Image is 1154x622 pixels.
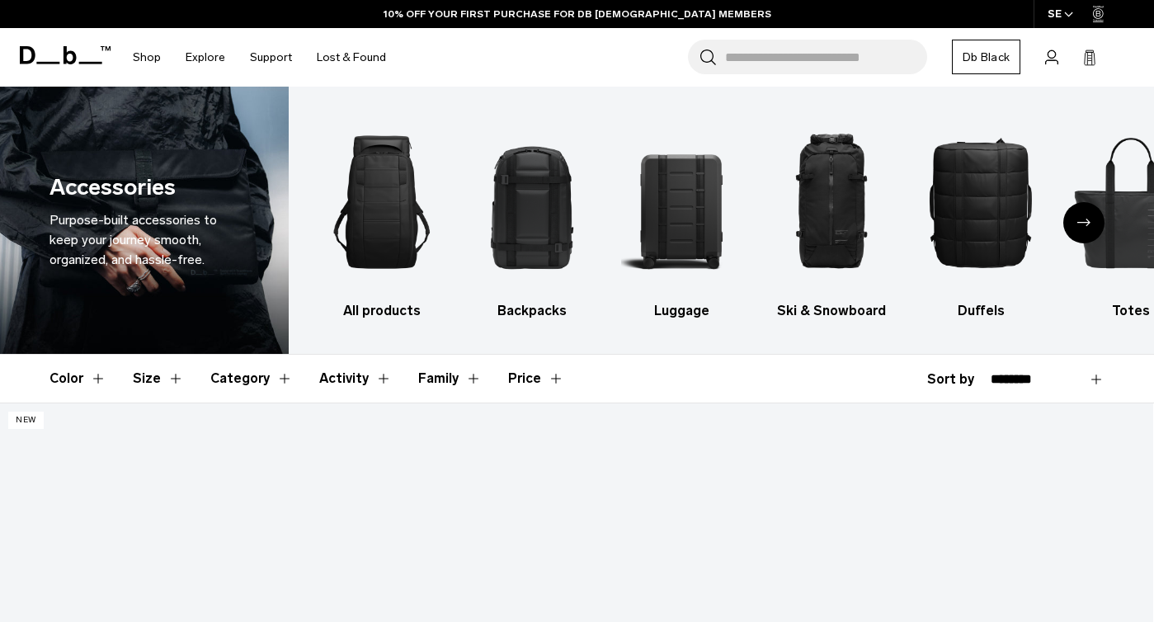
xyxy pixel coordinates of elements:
[621,111,742,293] img: Db
[508,355,564,403] button: Toggle Price
[250,28,292,87] a: Support
[49,355,106,403] button: Toggle Filter
[921,301,1042,321] h3: Duffels
[133,28,161,87] a: Shop
[921,111,1042,321] li: 5 / 10
[952,40,1020,74] a: Db Black
[322,111,443,321] li: 1 / 10
[384,7,771,21] a: 10% OFF YOUR FIRST PURCHASE FOR DB [DEMOGRAPHIC_DATA] MEMBERS
[770,111,892,293] img: Db
[120,28,398,87] nav: Main Navigation
[921,111,1042,293] img: Db
[770,111,892,321] a: Db Ski & Snowboard
[471,301,592,321] h3: Backpacks
[186,28,225,87] a: Explore
[210,355,293,403] button: Toggle Filter
[621,111,742,321] a: Db Luggage
[418,355,482,403] button: Toggle Filter
[319,355,392,403] button: Toggle Filter
[770,111,892,321] li: 4 / 10
[471,111,592,321] a: Db Backpacks
[49,210,239,270] div: Purpose-built accessories to keep your journey smooth, organized, and hassle-free.
[133,355,184,403] button: Toggle Filter
[1063,202,1105,243] div: Next slide
[471,111,592,321] li: 2 / 10
[322,301,443,321] h3: All products
[49,171,176,205] h1: Accessories
[8,412,44,429] p: New
[621,301,742,321] h3: Luggage
[471,111,592,293] img: Db
[921,111,1042,321] a: Db Duffels
[770,301,892,321] h3: Ski & Snowboard
[621,111,742,321] li: 3 / 10
[317,28,386,87] a: Lost & Found
[322,111,443,321] a: Db All products
[322,111,443,293] img: Db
